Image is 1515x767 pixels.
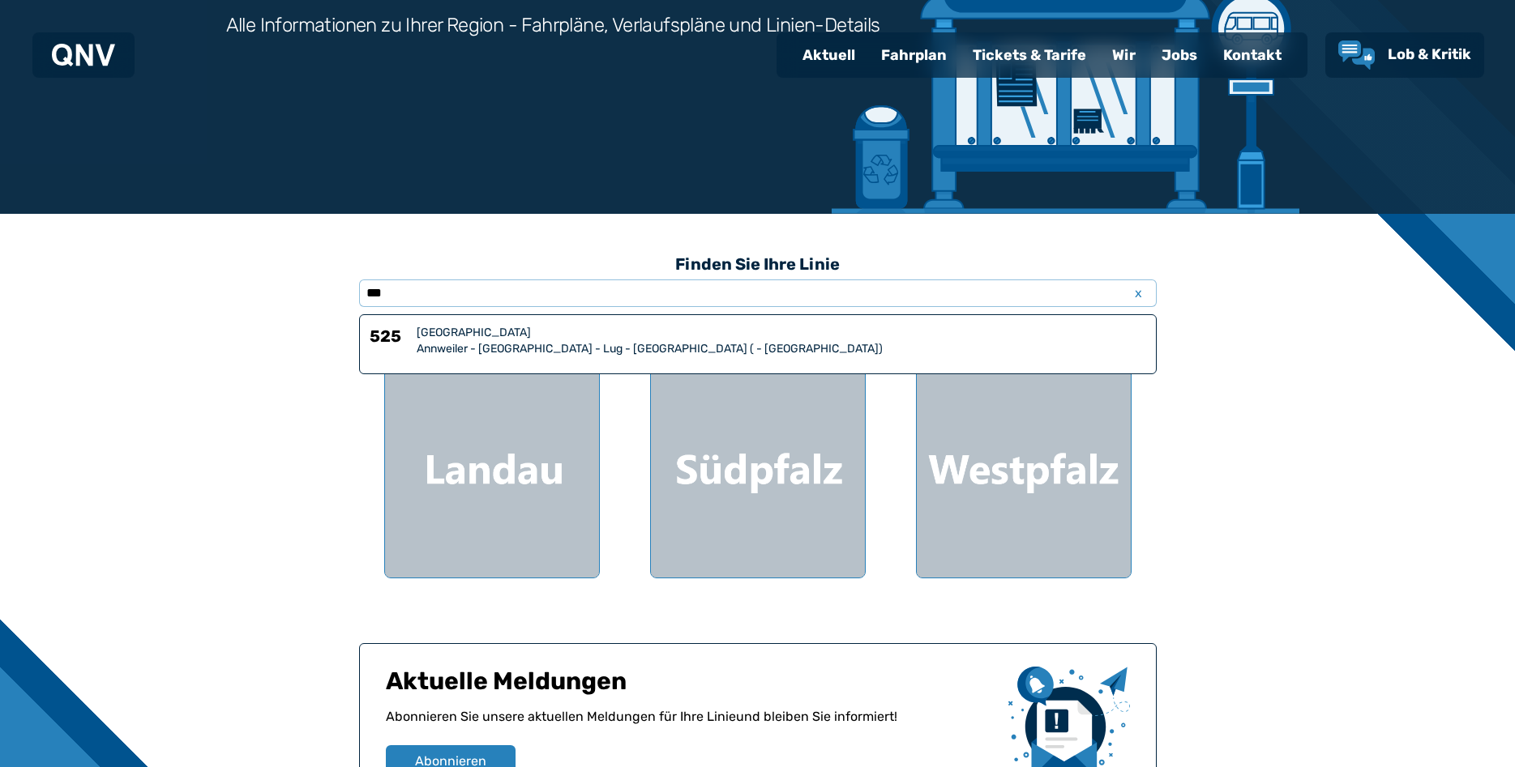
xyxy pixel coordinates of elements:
a: Aktuell [790,34,868,76]
h6: 525 [370,325,410,357]
a: Fahrplan [868,34,960,76]
h3: Finden Sie Ihre Linie [359,246,1157,282]
a: Jobs [1149,34,1210,76]
p: Abonnieren Sie unsere aktuellen Meldungen für Ihre Linie und bleiben Sie informiert! [386,707,995,745]
a: Landau Region Landau [384,324,600,578]
span: x [1128,283,1150,303]
a: QNV Logo [52,39,115,71]
a: Kontakt [1210,34,1295,76]
div: Annweiler - [GEOGRAPHIC_DATA] - Lug - [GEOGRAPHIC_DATA] ( - [GEOGRAPHIC_DATA]) [417,341,1146,357]
a: [GEOGRAPHIC_DATA] Region Südpfalz [650,324,866,578]
a: Tickets & Tarife [960,34,1099,76]
a: Lob & Kritik [1338,40,1471,70]
h3: Alle Informationen zu Ihrer Region - Fahrpläne, Verlaufspläne und Linien-Details [226,12,880,38]
h1: Aktuelle Meldungen [386,667,995,707]
a: Wir [1099,34,1149,76]
div: [GEOGRAPHIC_DATA] [417,325,1146,341]
img: QNV Logo [52,44,115,66]
span: Lob & Kritik [1388,45,1471,63]
a: Westpfalz Region Westpfalz [916,324,1132,578]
